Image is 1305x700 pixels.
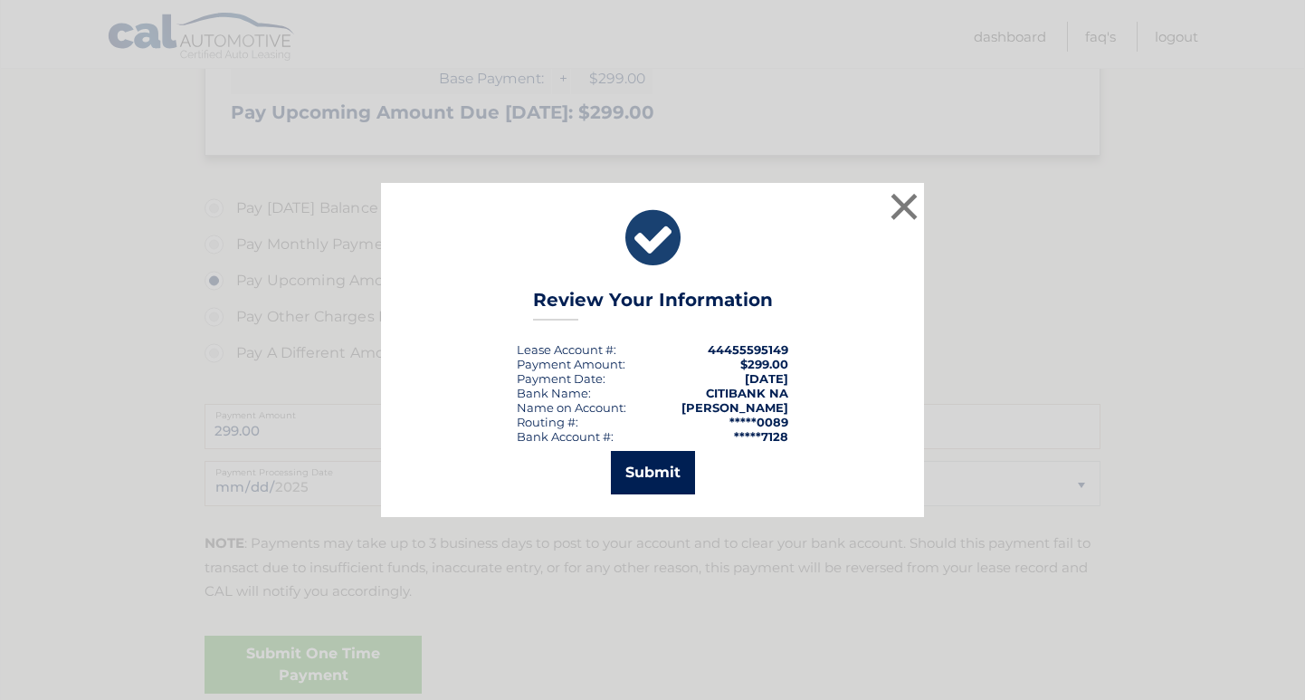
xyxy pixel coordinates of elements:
button: × [886,188,922,225]
div: Lease Account #: [517,342,616,357]
h3: Review Your Information [533,289,773,321]
strong: CITIBANK NA [706,386,788,400]
span: $299.00 [740,357,788,371]
div: Payment Amount: [517,357,625,371]
div: Bank Account #: [517,429,614,444]
button: Submit [611,451,695,494]
span: Payment Date [517,371,603,386]
div: Bank Name: [517,386,591,400]
strong: 44455595149 [708,342,788,357]
span: [DATE] [745,371,788,386]
strong: [PERSON_NAME] [681,400,788,415]
div: Routing #: [517,415,578,429]
div: Name on Account: [517,400,626,415]
div: : [517,371,605,386]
